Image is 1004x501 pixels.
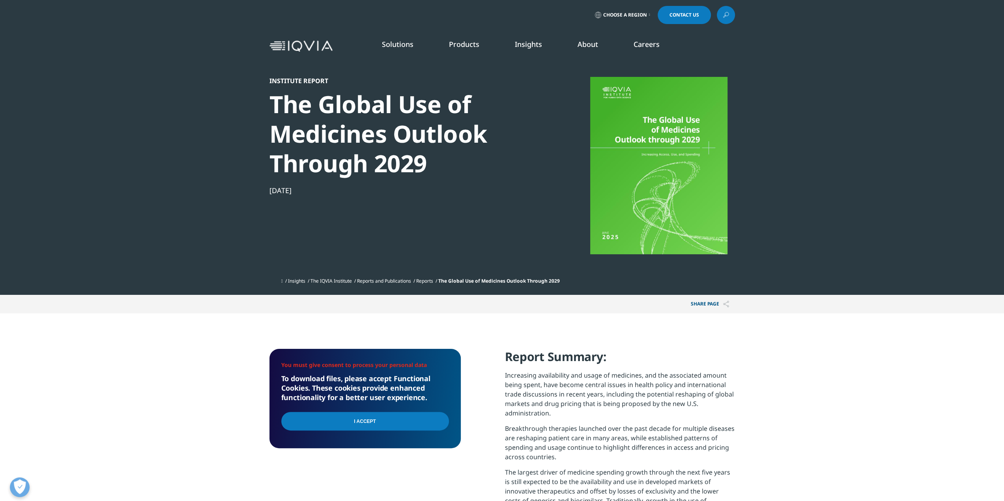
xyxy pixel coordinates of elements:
[634,39,660,49] a: Careers
[382,39,413,49] a: Solutions
[449,39,479,49] a: Products
[505,349,735,371] h4: Report Summary:
[269,77,540,85] div: Institute Report
[10,477,30,497] button: 개방형 기본 설정
[336,28,735,65] nav: Primary
[281,361,449,369] li: You must give consent to process your personal data
[357,278,411,284] a: Reports and Publications
[578,39,598,49] a: About
[269,89,540,178] div: The Global Use of Medicines Outlook Through 2029
[515,39,542,49] a: Insights
[658,6,711,24] a: Contact Us
[281,374,449,402] h5: To download files, please accept Functional Cookies. These cookies provide enhanced functionality...
[269,186,540,195] div: [DATE]
[269,41,333,52] img: IQVIA Healthcare Information Technology and Pharma Clinical Research Company
[669,13,699,17] span: Contact Us
[603,12,647,18] span: Choose a Region
[723,301,729,307] img: Share PAGE
[281,412,449,430] input: I Accept
[505,371,735,424] p: Increasing availability and usage of medicines, and the associated amount being spent, have becom...
[685,295,735,313] p: Share PAGE
[685,295,735,313] button: Share PAGEShare PAGE
[310,278,352,284] a: The IQVIA Institute
[288,278,305,284] a: Insights
[416,278,433,284] a: Reports
[505,424,735,467] p: Breakthrough therapies launched over the past decade for multiple diseases are reshaping patient ...
[438,278,560,284] span: The Global Use of Medicines Outlook Through 2029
